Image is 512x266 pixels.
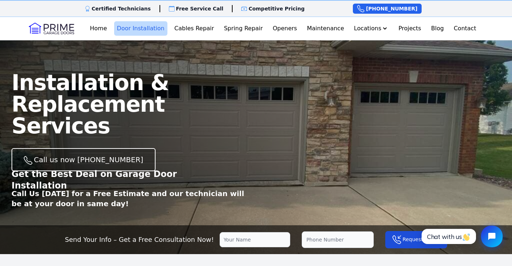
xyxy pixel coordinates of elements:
[414,220,509,253] iframe: Tidio Chat
[428,21,446,36] a: Blog
[92,5,151,12] p: Certified Technicians
[29,23,74,34] img: Logo
[12,168,219,191] p: Get the Best Deal on Garage Door Installation
[396,21,424,36] a: Projects
[353,4,422,14] a: [PHONE_NUMBER]
[12,70,169,138] span: Installation & Replacement Services
[304,21,347,36] a: Maintenance
[302,231,374,248] input: Phone Number
[12,148,156,171] a: Call us now [PHONE_NUMBER]
[220,232,290,247] input: Your Name
[176,5,224,12] p: Free Service Call
[248,5,305,12] p: Competitive Pricing
[114,21,167,36] a: Door Installation
[12,189,256,209] p: Call Us [DATE] for a Free Estimate and our technician will be at your door in same day!
[87,21,110,36] a: Home
[385,231,447,248] button: Request Quote
[451,21,479,36] a: Contact
[221,21,266,36] a: Spring Repair
[171,21,217,36] a: Cables Repair
[65,235,214,245] p: Send Your Info – Get a Free Consultation Now!
[270,21,300,36] a: Openers
[351,21,391,36] button: Locations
